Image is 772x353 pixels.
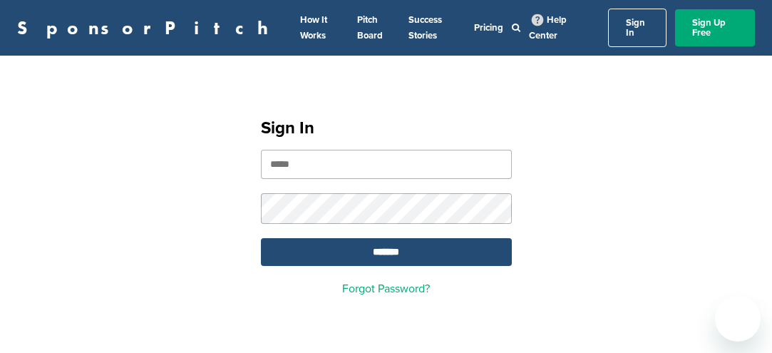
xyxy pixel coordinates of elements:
a: Help Center [529,11,567,44]
iframe: Button to launch messaging window [715,296,761,342]
a: SponsorPitch [17,19,277,37]
a: Pitch Board [357,14,383,41]
a: How It Works [300,14,327,41]
a: Pricing [474,22,503,34]
a: Sign In [608,9,667,47]
a: Success Stories [408,14,442,41]
a: Sign Up Free [675,9,755,46]
h1: Sign In [261,116,512,141]
a: Forgot Password? [342,282,430,296]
